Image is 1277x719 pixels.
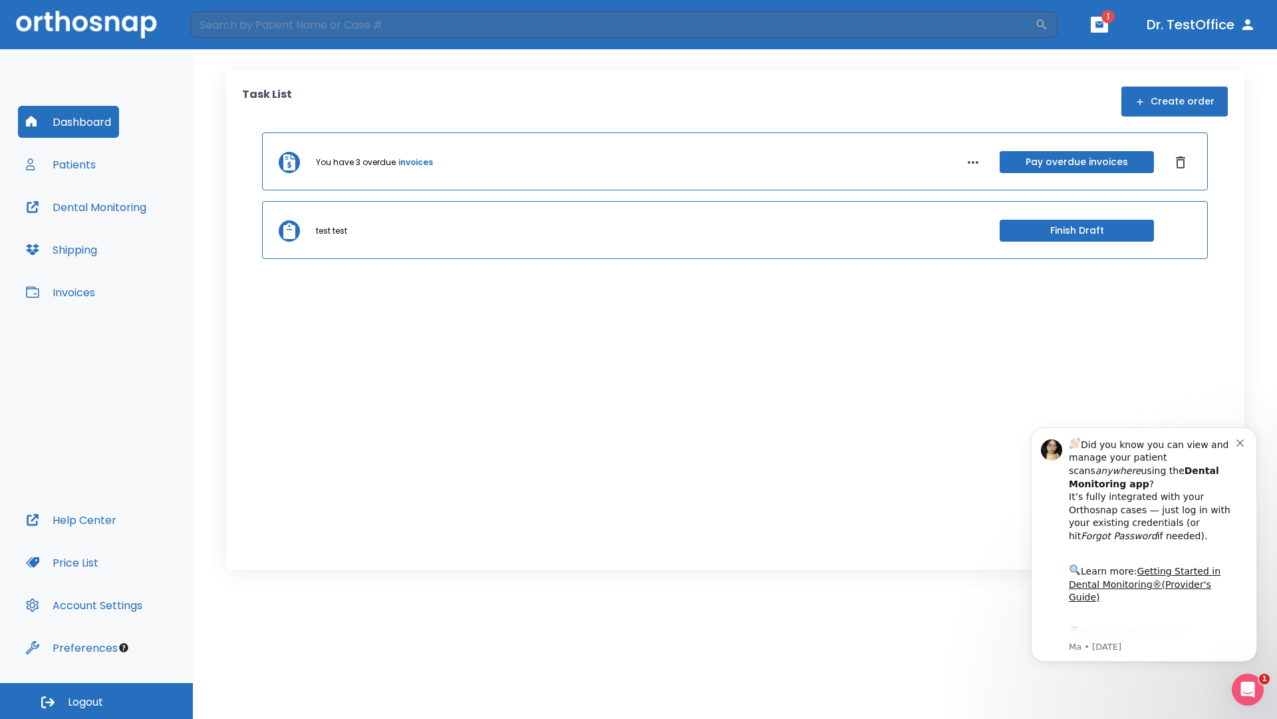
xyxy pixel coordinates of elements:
[68,695,103,710] span: Logout
[18,547,106,579] button: Price List
[18,589,150,621] button: Account Settings
[1170,152,1191,173] button: Dismiss
[316,156,396,168] p: You have 3 overdue
[18,276,103,308] button: Invoices
[1000,151,1154,173] button: Pay overdue invoices
[190,11,1035,38] input: Search by Patient Name or Case #
[1101,10,1115,23] span: 1
[1259,674,1270,684] span: 1
[18,234,105,266] button: Shipping
[1011,415,1277,670] iframe: Intercom notifications message
[18,106,119,138] button: Dashboard
[242,87,292,117] p: Task List
[18,148,104,180] button: Patients
[18,191,154,223] button: Dental Monitoring
[1121,87,1228,117] button: Create order
[58,209,225,277] div: Download the app: | ​ Let us know if you need help getting started!
[58,226,225,238] p: Message from Ma, sent 8w ago
[16,11,157,38] img: Orthosnap
[58,212,176,236] a: App Store
[398,156,433,168] a: invoices
[18,632,126,664] button: Preferences
[1141,13,1261,37] button: Dr. TestOffice
[316,225,347,237] p: test test
[225,21,236,31] button: Dismiss notification
[118,642,130,654] div: Tooltip anchor
[18,504,124,536] button: Help Center
[1000,220,1154,242] button: Finish Draft
[1232,674,1264,706] iframe: Intercom live chat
